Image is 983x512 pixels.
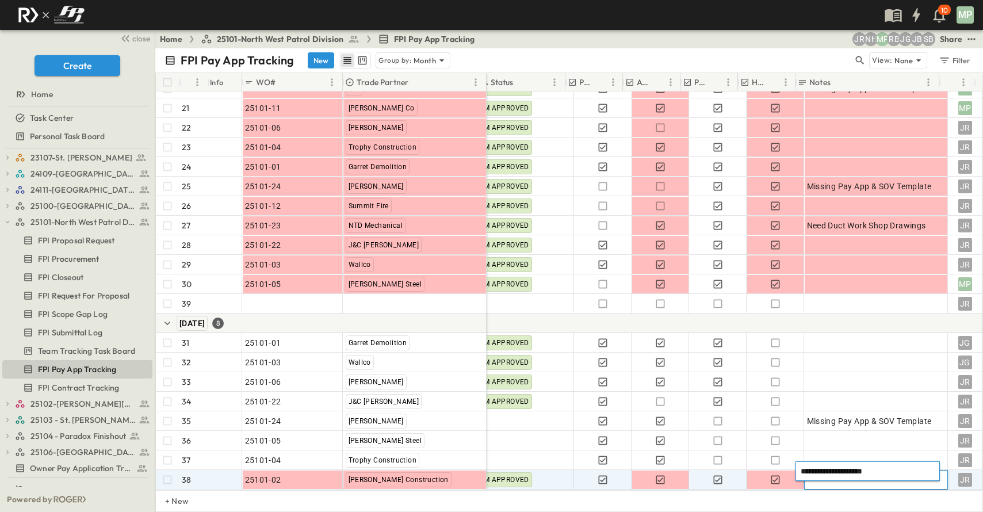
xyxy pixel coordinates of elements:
div: 25104 - Paradox Finishouttest [2,427,152,445]
span: FPI Scope Gap Log [38,308,108,320]
nav: breadcrumbs [160,33,482,45]
p: 26 [182,200,191,212]
p: 35 [182,415,191,427]
button: close [116,30,152,46]
button: Sort [183,76,196,89]
span: [PERSON_NAME] [349,417,404,425]
p: 10 [941,6,948,15]
p: HOLD CHECK [752,77,767,88]
div: FPI Closeouttest [2,268,152,286]
div: # [179,73,208,91]
span: 24109-St. Teresa of Calcutta Parish Hall [30,168,136,179]
p: 31 [182,337,189,349]
span: PM APPROVED [479,104,529,112]
div: 24111-[GEOGRAPHIC_DATA]test [2,181,152,199]
span: Trophy Construction [349,143,417,151]
div: 25103 - St. [PERSON_NAME] Phase 2test [2,411,152,429]
span: 25101-03 [245,357,281,368]
button: Sort [597,76,610,89]
span: 25101-05 [245,435,281,446]
span: 25101-11 [245,102,281,114]
span: [PERSON_NAME] [349,124,404,132]
div: FPI Request For Proposaltest [2,286,152,305]
div: MP [958,277,972,291]
div: JR [958,258,972,272]
div: JR [958,179,972,193]
div: JR [958,453,972,467]
a: 25104 - Paradox Finishout [15,428,150,444]
img: c8d7d1ed905e502e8f77bf7063faec64e13b34fdb1f2bdd94b0e311fc34f8000.png [14,3,89,27]
p: 24 [182,161,191,173]
span: 25101-05 [245,278,281,290]
span: FPI Pay App Tracking [394,33,475,45]
span: 23107-St. [PERSON_NAME] [30,152,132,163]
span: 25104 - Paradox Finishout [30,430,126,442]
button: Sort [278,76,291,89]
span: 25102-Christ The Redeemer Anglican Church [30,398,136,410]
span: PM APPROVED [479,163,529,171]
span: 25101-01 [245,161,281,173]
a: 25106-St. Andrews Parking Lot [15,444,150,460]
p: 23 [182,142,191,153]
div: Owner Pay Application Trackingtest [2,459,152,477]
button: Sort [712,76,725,89]
button: Sort [655,76,667,89]
div: Regina Barnett (rbarnett@fpibuilders.com) [887,32,901,46]
span: PM APPROVED [479,143,529,151]
div: Info [208,73,242,91]
span: close [132,33,150,44]
span: [DATE] [179,319,205,328]
button: Menu [190,75,204,89]
span: PM APPROVED [479,124,529,132]
p: 34 [182,396,191,407]
a: FPI Closeout [2,269,150,285]
span: 25101-12 [245,200,281,212]
p: Notes [809,77,831,88]
div: Sterling Barnett (sterling@fpibuilders.com) [921,32,935,46]
span: FPI Proposal Request [38,235,114,246]
span: [PERSON_NAME] Steel [349,280,422,288]
span: Summit Fire [349,202,389,210]
div: 23107-St. [PERSON_NAME]test [2,148,152,167]
button: Sort [411,76,423,89]
span: Wallco [349,261,371,269]
div: 25100-Vanguard Prep Schooltest [2,197,152,215]
div: JR [958,414,972,428]
span: PM APPROVED [479,398,529,406]
p: 32 [182,357,191,368]
div: Info [210,66,224,98]
span: 24111-[GEOGRAPHIC_DATA] [30,184,136,196]
button: row view [341,54,354,67]
span: Wallco [349,358,371,366]
span: 25101-22 [245,239,281,251]
div: JR [958,121,972,135]
p: PA Status [479,77,514,88]
p: Trade Partner [357,77,408,88]
button: New [308,52,334,68]
button: Menu [325,75,339,89]
button: Menu [664,75,678,89]
p: WO# [256,77,276,88]
p: Month [414,55,436,66]
a: FPI Procurement [2,251,150,267]
p: 22 [182,122,191,133]
span: Task Center [30,112,74,124]
p: PE Expecting [579,77,595,88]
div: JR [958,219,972,232]
p: 25 [182,181,191,192]
span: PM APPROVED [479,182,529,190]
span: 25100-Vanguard Prep School [30,200,136,212]
a: Team Tracking Task Board [2,343,150,359]
div: MP [958,101,972,115]
p: Group by: [378,55,411,66]
button: Sort [833,76,846,89]
button: Sort [944,76,957,89]
span: FPI Pay App Tracking [38,364,116,375]
span: [PERSON_NAME] Steel [349,437,422,445]
span: AIS [349,85,359,93]
div: FPI Pay App Trackingtest [2,360,152,379]
p: View: [872,54,892,67]
button: Sort [770,76,782,89]
a: FPI Contract Tracking [2,380,150,396]
span: Missing Pay App & SOV Template [807,181,932,192]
